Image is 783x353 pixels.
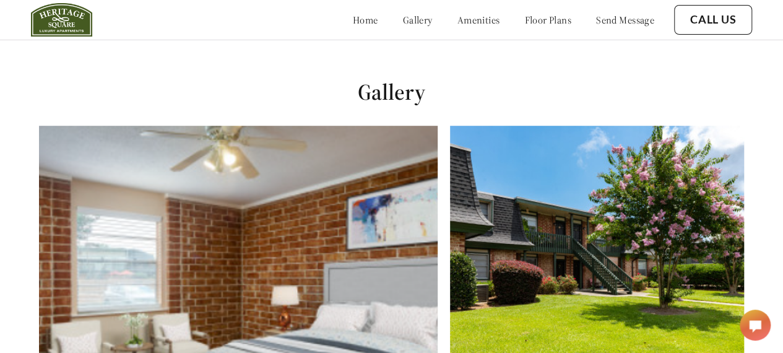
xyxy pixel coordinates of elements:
button: Call Us [674,5,752,35]
a: amenities [457,14,500,26]
a: gallery [403,14,433,26]
a: floor plans [524,14,571,26]
a: Call Us [690,13,736,27]
a: home [353,14,378,26]
img: heritage_square_logo.jpg [31,3,92,37]
a: send message [596,14,654,26]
